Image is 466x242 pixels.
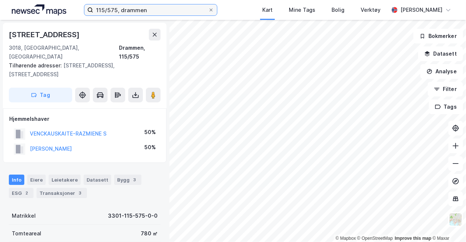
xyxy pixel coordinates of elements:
[131,176,139,183] div: 3
[413,29,463,43] button: Bokmerker
[141,229,158,238] div: 780 ㎡
[36,188,87,198] div: Transaksjoner
[49,175,81,185] div: Leietakere
[9,62,63,69] span: Tilhørende adresser:
[418,46,463,61] button: Datasett
[77,189,84,197] div: 3
[93,4,208,15] input: Søk på adresse, matrikkel, gårdeiere, leietakere eller personer
[395,236,431,241] a: Improve this map
[9,115,160,123] div: Hjemmelshaver
[23,189,31,197] div: 2
[400,6,442,14] div: [PERSON_NAME]
[429,99,463,114] button: Tags
[9,175,24,185] div: Info
[9,43,119,61] div: 3018, [GEOGRAPHIC_DATA], [GEOGRAPHIC_DATA]
[12,229,41,238] div: Tomteareal
[119,43,161,61] div: Drammen, 115/575
[420,64,463,79] button: Analyse
[429,207,466,242] div: Kontrollprogram for chat
[9,188,34,198] div: ESG
[108,211,158,220] div: 3301-115-575-0-0
[289,6,315,14] div: Mine Tags
[9,61,155,79] div: [STREET_ADDRESS], [STREET_ADDRESS]
[9,88,72,102] button: Tag
[144,128,156,137] div: 50%
[84,175,111,185] div: Datasett
[114,175,141,185] div: Bygg
[12,4,66,15] img: logo.a4113a55bc3d86da70a041830d287a7e.svg
[332,6,344,14] div: Bolig
[144,143,156,152] div: 50%
[27,175,46,185] div: Eiere
[357,236,393,241] a: OpenStreetMap
[12,211,36,220] div: Matrikkel
[361,6,381,14] div: Verktøy
[429,207,466,242] iframe: Chat Widget
[428,82,463,97] button: Filter
[9,29,81,41] div: [STREET_ADDRESS]
[336,236,356,241] a: Mapbox
[262,6,273,14] div: Kart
